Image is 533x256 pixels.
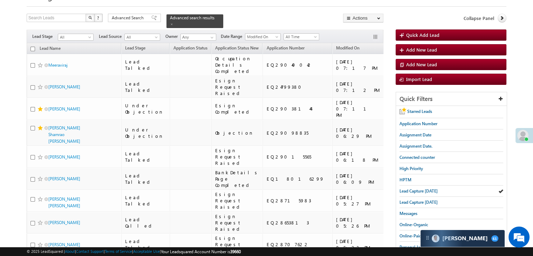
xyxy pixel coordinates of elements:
[27,248,241,255] span: © 2025 LeadSquared | | | | |
[266,176,329,182] div: EQ18016299
[124,34,160,41] a: All
[399,155,435,160] span: Connected counter
[125,150,166,163] div: Lead Talked
[125,34,158,40] span: All
[336,59,381,71] div: [DATE] 07:17 PM
[336,99,381,118] div: [DATE] 07:11 PM
[266,106,329,112] div: EQ29038144
[245,34,279,40] span: Modified On
[65,249,75,254] a: About
[58,34,91,40] span: All
[58,34,94,41] a: All
[76,249,104,254] a: Contact Support
[170,15,214,20] span: Advanced search results
[48,62,68,68] a: Meeraviraj
[406,47,437,53] span: Add New Lead
[336,216,381,229] div: [DATE] 05:26 PM
[283,33,319,40] a: All Time
[207,34,216,41] a: Show All Items
[165,33,180,40] span: Owner
[215,78,260,96] div: Esign Request Raised
[407,109,432,114] span: Starred Leads
[336,238,381,251] div: [DATE] 05:23 PM
[266,197,329,204] div: EQ28715983
[399,121,437,126] span: Application Number
[97,15,100,21] span: ?
[36,37,118,46] div: Chat with us now
[399,188,438,194] span: Lead Capture [DATE]
[161,249,241,254] span: Your Leadsquared Account Number is
[125,173,166,185] div: Lead Talked
[245,33,281,40] a: Modified On
[48,125,80,144] a: [PERSON_NAME] Shamrao [PERSON_NAME]
[105,249,132,254] a: Terms of Service
[115,4,132,20] div: Minimize live chat window
[48,196,80,208] a: [PERSON_NAME] [PERSON_NAME]
[9,65,128,195] textarea: Type your message and hit 'Enter'
[215,130,260,136] div: Objection
[333,44,363,53] a: Modified On
[406,61,437,67] span: Add New Lead
[48,220,80,225] a: [PERSON_NAME]
[263,44,308,53] a: Application Number
[266,62,329,68] div: EQ29040042
[266,45,304,50] span: Application Number
[95,201,127,211] em: Start Chat
[122,44,149,53] a: Lead Stage
[125,194,166,207] div: Lead Talked
[215,45,259,50] span: Application Status New
[336,173,381,185] div: [DATE] 06:09 PM
[399,177,411,182] span: HPTM
[336,81,381,93] div: [DATE] 07:12 PM
[48,106,80,112] a: [PERSON_NAME]
[336,127,381,139] div: [DATE] 06:29 PM
[399,143,432,149] span: Assignment Date.
[30,47,35,51] input: Check all records
[32,33,58,40] span: Lead Stage
[212,44,262,53] a: Application Status New
[125,238,166,251] div: Lead Talked
[266,84,329,90] div: EQ24799380
[112,15,146,21] span: Advanced Search
[88,16,92,19] img: Search
[215,102,260,115] div: Esign Completed
[230,249,241,254] span: 39660
[125,127,166,139] div: Under Objection
[125,81,166,93] div: Lead Talked
[215,169,260,188] div: BankDetails Page Completed
[99,33,124,40] span: Lead Source
[399,200,438,205] span: Lead Capture [DATE]
[399,233,422,238] span: Online-Paid
[336,194,381,207] div: [DATE] 05:27 PM
[432,235,439,242] img: Carter
[215,235,260,254] div: Esign Request Raised
[48,84,80,89] a: [PERSON_NAME]
[336,150,381,163] div: [DATE] 06:18 PM
[215,55,260,74] div: Occupation Details Completed
[336,45,360,50] span: Modified On
[125,59,166,71] div: Lead Talked
[399,211,417,216] span: Messages
[125,102,166,115] div: Under Objection
[215,191,260,210] div: Esign Request Raised
[36,45,64,54] a: Lead Name
[48,154,80,160] a: [PERSON_NAME]
[399,244,424,250] span: Personal Jan.
[173,45,207,50] span: Application Status
[48,176,80,181] a: [PERSON_NAME]
[180,34,216,41] input: Type to Search
[399,132,431,137] span: Assignment Date
[406,76,432,82] span: Import Lead
[125,216,166,229] div: Lead Called
[133,249,160,254] a: Acceptable Use
[125,45,145,50] span: Lead Stage
[266,241,329,248] div: EQ28707622
[221,33,245,40] span: Date Range
[170,44,211,53] a: Application Status
[215,213,260,232] div: Esign Request Raised
[425,235,430,241] img: carter-drag
[420,230,505,247] div: carter-dragCarter[PERSON_NAME]61
[48,242,80,247] a: [PERSON_NAME]
[343,14,383,22] button: Actions
[215,147,260,166] div: Esign Request Raised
